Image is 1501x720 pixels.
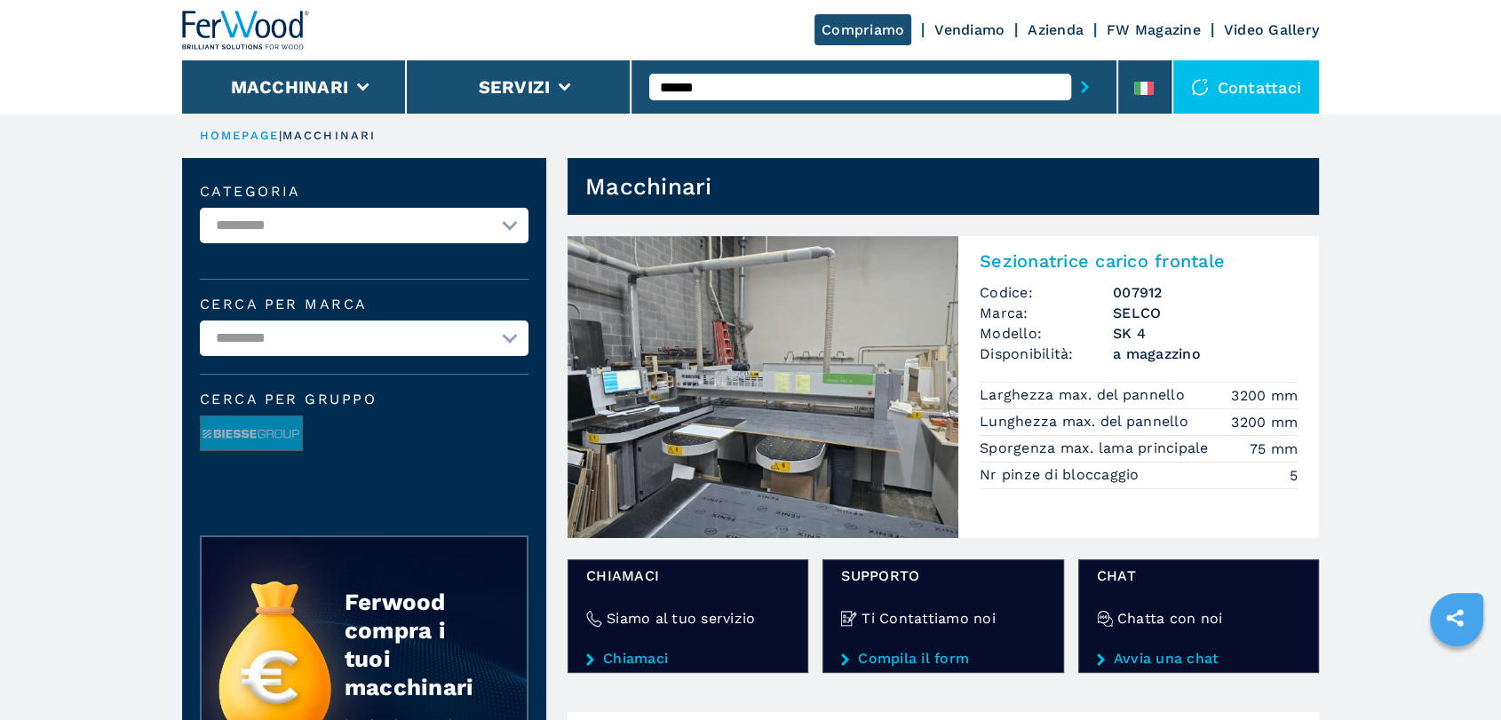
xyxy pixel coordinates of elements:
[585,172,712,201] h1: Macchinari
[586,566,790,586] span: Chiamaci
[862,608,996,629] h4: Ti Contattiamo noi
[200,129,279,142] a: HOMEPAGE
[231,76,349,98] button: Macchinari
[1117,608,1223,629] h4: Chatta con noi
[1113,323,1298,344] h3: SK 4
[1173,60,1320,114] div: Contattaci
[934,21,1005,38] a: Vendiamo
[607,608,755,629] h4: Siamo al tuo servizio
[841,566,1044,586] span: Supporto
[568,236,958,538] img: Sezionatrice carico frontale SELCO SK 4
[200,297,528,312] label: Cerca per marca
[980,412,1193,431] p: Lunghezza max. del pannello
[1097,651,1300,667] a: Avvia una chat
[980,303,1113,323] span: Marca:
[1191,78,1209,96] img: Contattaci
[586,651,790,667] a: Chiamaci
[814,14,911,45] a: Compriamo
[980,385,1189,405] p: Larghezza max. del pannello
[282,128,376,144] p: macchinari
[1097,566,1300,586] span: chat
[201,416,302,452] img: image
[1113,282,1298,303] h3: 007912
[1113,303,1298,323] h3: SELCO
[279,129,282,142] span: |
[980,439,1213,458] p: Sporgenza max. lama principale
[1426,640,1488,707] iframe: Chat
[182,11,310,50] img: Ferwood
[586,611,602,627] img: Siamo al tuo servizio
[841,611,857,627] img: Ti Contattiamo noi
[200,392,528,407] span: Cerca per Gruppo
[200,185,528,199] label: Categoria
[841,651,1044,667] a: Compila il form
[1113,344,1298,364] span: a magazzino
[1028,21,1084,38] a: Azienda
[1231,385,1298,406] em: 3200 mm
[980,323,1113,344] span: Modello:
[1290,465,1298,486] em: 5
[1250,439,1298,459] em: 75 mm
[980,282,1113,303] span: Codice:
[980,250,1298,272] h2: Sezionatrice carico frontale
[1433,596,1477,640] a: sharethis
[980,465,1144,485] p: Nr pinze di bloccaggio
[1231,412,1298,432] em: 3200 mm
[980,344,1113,364] span: Disponibilità:
[1107,21,1201,38] a: FW Magazine
[1097,611,1113,627] img: Chatta con noi
[1224,21,1319,38] a: Video Gallery
[478,76,550,98] button: Servizi
[568,236,1319,538] a: Sezionatrice carico frontale SELCO SK 4Sezionatrice carico frontaleCodice:007912Marca:SELCOModell...
[1071,67,1099,107] button: submit-button
[345,588,492,701] div: Ferwood compra i tuoi macchinari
